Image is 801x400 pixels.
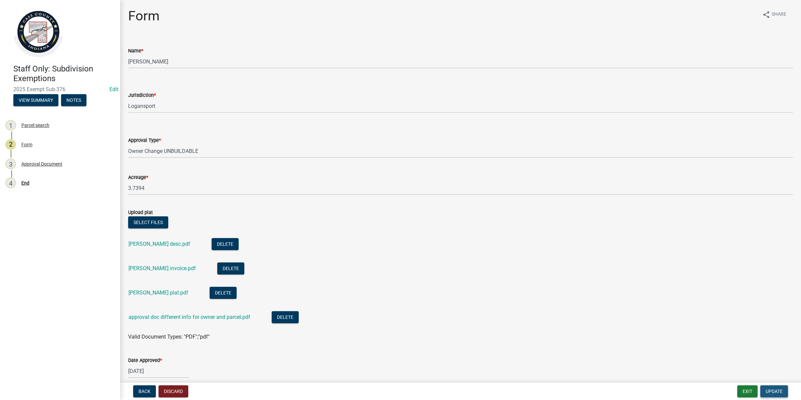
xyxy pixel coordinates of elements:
wm-modal-confirm: Delete Document [217,266,244,272]
wm-modal-confirm: Edit Application Number [109,86,118,92]
h4: Staff Only: Subdivision Exemptions [13,64,115,83]
div: 2 [5,139,16,150]
h1: Form [128,8,160,24]
div: 4 [5,178,16,188]
a: [PERSON_NAME] desc.pdf [128,241,190,247]
button: View Summary [13,94,58,106]
span: Valid Document Types: "PDF";"pdf" [128,334,210,340]
a: approval doc different info for owner and parcel.pdf [128,314,250,320]
button: Delete [212,238,239,250]
button: Delete [210,287,237,299]
wm-modal-confirm: Delete Document [210,290,237,296]
button: Exit [737,385,758,397]
button: Select files [128,216,168,228]
a: Edit [109,86,118,92]
button: Notes [61,94,86,106]
wm-modal-confirm: Summary [13,98,58,103]
button: shareShare [757,8,792,21]
label: Upload plat [128,210,153,215]
span: Back [139,389,151,394]
wm-modal-confirm: Notes [61,98,86,103]
i: share [762,11,770,19]
button: Discard [159,385,188,397]
a: [PERSON_NAME] plat.pdf [128,289,188,296]
wm-modal-confirm: Delete Document [212,241,239,248]
div: 3 [5,159,16,169]
span: Update [766,389,783,394]
button: Delete [217,262,244,274]
button: Delete [272,311,299,323]
div: End [21,181,29,185]
label: Name [128,49,143,53]
span: Share [772,11,786,19]
img: Cass County, Indiana [13,7,63,57]
wm-modal-confirm: Delete Document [272,315,299,321]
div: Approval Document [21,162,62,166]
label: Date Approved [128,358,162,363]
label: Approval Type [128,138,161,143]
input: mm/dd/yyyy [128,364,189,378]
div: 1 [5,120,16,131]
button: Update [760,385,788,397]
label: Jurisdiction [128,93,156,98]
div: Parcel search [21,123,49,128]
a: [PERSON_NAME] invoice.pdf [128,265,196,271]
span: 2025 Exempt Sub-376 [13,86,107,92]
div: Form [21,142,32,147]
button: Back [133,385,156,397]
label: Acreage [128,175,148,180]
